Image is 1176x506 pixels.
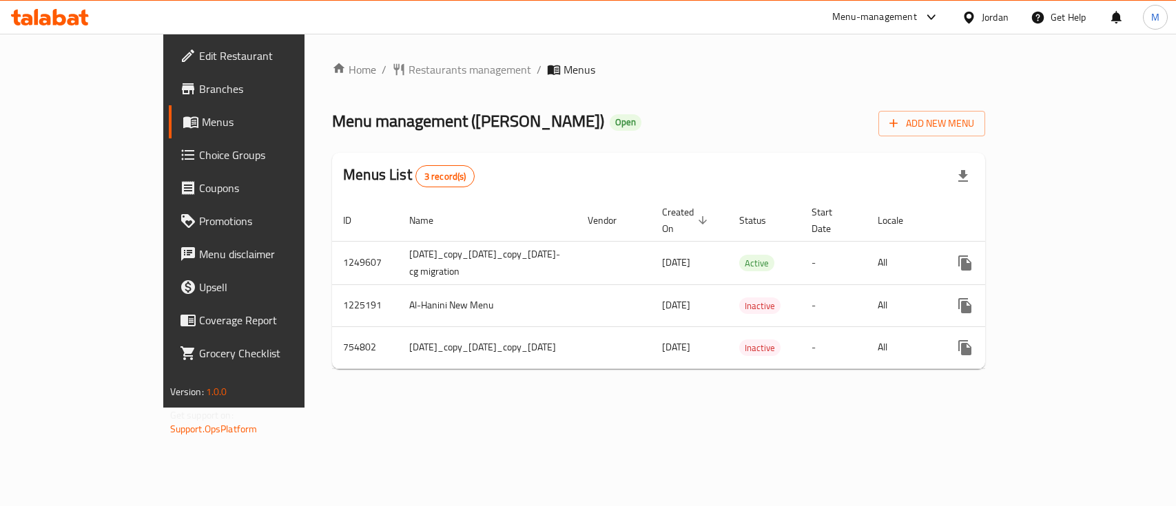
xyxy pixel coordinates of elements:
a: Coverage Report [169,304,360,337]
a: Promotions [169,204,360,238]
nav: breadcrumb [332,61,985,78]
button: more [949,246,982,280]
a: Grocery Checklist [169,337,360,370]
div: Open [610,114,641,131]
li: / [537,61,541,78]
span: Choice Groups [199,147,349,163]
a: Choice Groups [169,138,360,171]
li: / [382,61,386,78]
span: Edit Restaurant [199,48,349,64]
td: 754802 [332,326,398,368]
span: M [1151,10,1159,25]
span: Grocery Checklist [199,345,349,361]
button: Change Status [982,289,1015,322]
td: - [801,326,867,368]
span: Branches [199,81,349,97]
span: 3 record(s) [416,170,475,183]
td: 1249607 [332,241,398,284]
span: Promotions [199,213,349,229]
span: ID [343,212,369,229]
td: Al-Hanini New Menu [398,284,577,326]
span: Locale [878,212,921,229]
span: Coupons [199,180,349,196]
span: [DATE] [662,253,690,271]
div: Export file [947,160,980,193]
td: All [867,284,938,326]
div: Total records count [415,165,475,187]
span: Inactive [739,340,781,356]
div: Active [739,255,774,271]
a: Edit Restaurant [169,39,360,72]
button: Change Status [982,331,1015,364]
a: Restaurants management [392,61,531,78]
td: All [867,241,938,284]
div: Jordan [982,10,1009,25]
h2: Menus List [343,165,475,187]
span: Upsell [199,279,349,295]
a: Branches [169,72,360,105]
span: Status [739,212,784,229]
th: Actions [938,200,1092,242]
a: Support.OpsPlatform [170,420,258,438]
span: Active [739,255,774,271]
span: Created On [662,204,712,237]
a: Upsell [169,271,360,304]
a: Menus [169,105,360,138]
a: Coupons [169,171,360,204]
span: Get support on: [170,406,234,424]
span: 1.0.0 [206,383,227,401]
td: All [867,326,938,368]
td: 1225191 [332,284,398,326]
td: - [801,284,867,326]
td: - [801,241,867,284]
span: [DATE] [662,296,690,314]
span: Version: [170,383,204,401]
button: more [949,289,982,322]
span: Inactive [739,298,781,314]
span: Add New Menu [889,115,974,132]
span: Coverage Report [199,312,349,328]
td: [DATE]_copy_[DATE]_copy_[DATE]-cg migration [398,241,577,284]
button: Add New Menu [878,111,985,136]
button: more [949,331,982,364]
span: Menus [564,61,595,78]
span: [DATE] [662,338,690,356]
td: [DATE]_copy_[DATE]_copy_[DATE] [398,326,577,368]
span: Start Date [812,204,850,237]
span: Restaurants management [409,61,531,78]
a: Menu disclaimer [169,238,360,271]
table: enhanced table [332,200,1092,369]
button: Change Status [982,246,1015,280]
span: Open [610,116,641,128]
span: Menus [202,114,349,130]
div: Menu-management [832,9,917,25]
span: Vendor [588,212,635,229]
span: Menu disclaimer [199,246,349,262]
span: Name [409,212,451,229]
span: Menu management ( [PERSON_NAME] ) [332,105,604,136]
